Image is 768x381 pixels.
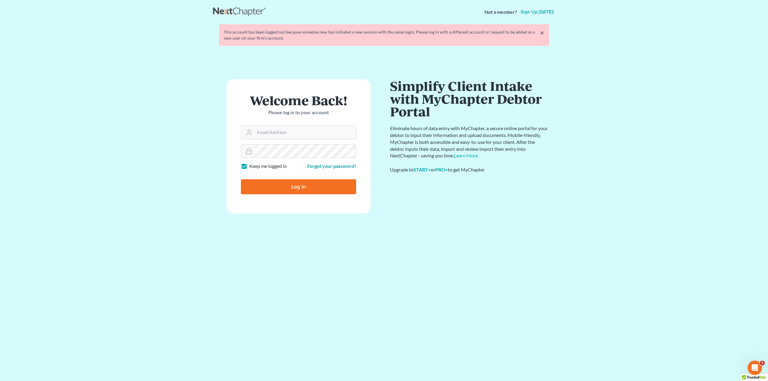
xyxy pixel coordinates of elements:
div: Upgrade to or to get MyChapter [390,166,549,173]
a: Forgot your password? [307,163,356,169]
span: 5 [760,361,765,365]
h1: Welcome Back! [241,94,356,107]
iframe: Intercom live chat [748,361,762,375]
a: × [540,29,544,36]
label: Keep me logged in [249,163,287,170]
a: PRO+ [435,167,448,172]
p: Eliminate hours of data entry with MyChapter, a secure online portal for your debtor to input the... [390,125,549,159]
input: Email Address [255,126,356,139]
a: Sign up [DATE]! [519,10,555,14]
h1: Simplify Client Intake with MyChapter Debtor Portal [390,79,549,118]
div: This account has been logged out because someone new has initiated a new session with the same lo... [224,29,544,41]
p: Please log in to your account [241,109,356,116]
input: Log In [241,179,356,194]
strong: Not a member? [484,9,517,16]
a: Learn More [454,153,478,158]
a: START+ [413,167,431,172]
